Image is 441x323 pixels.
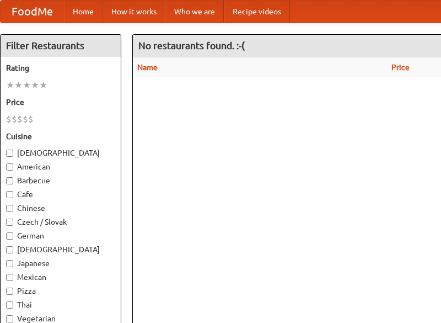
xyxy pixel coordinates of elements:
input: [DEMOGRAPHIC_DATA] [6,150,13,157]
li: ★ [14,79,23,91]
label: German [6,230,115,241]
input: Japanese [6,260,13,267]
li: $ [28,113,34,125]
h4: Filter Restaurants [1,35,121,57]
a: Name [137,63,158,72]
label: American [6,161,115,172]
label: Japanese [6,258,115,269]
label: [DEMOGRAPHIC_DATA] [6,147,115,158]
input: American [6,163,13,171]
a: Recipe videos [224,1,290,23]
input: Mexican [6,274,13,281]
input: Pizza [6,288,13,295]
a: FoodMe [1,1,64,23]
label: Barbecue [6,175,115,186]
li: ★ [31,79,39,91]
input: Vegetarian [6,315,13,322]
input: Chinese [6,205,13,212]
a: Home [64,1,103,23]
label: Pizza [6,285,115,296]
input: German [6,232,13,240]
a: How it works [103,1,165,23]
a: Price [391,63,410,72]
input: Barbecue [6,177,13,184]
input: Czech / Slovak [6,219,13,226]
label: Czech / Slovak [6,216,115,227]
input: Thai [6,301,13,309]
h5: Cuisine [6,131,115,142]
label: Mexican [6,272,115,283]
li: $ [23,113,28,125]
input: [DEMOGRAPHIC_DATA] [6,246,13,253]
input: Cafe [6,191,13,198]
label: Cafe [6,189,115,200]
li: ★ [6,79,14,91]
li: $ [6,113,12,125]
label: Chinese [6,203,115,214]
label: Thai [6,299,115,310]
h5: Price [6,97,115,108]
li: $ [17,113,23,125]
li: ★ [23,79,31,91]
a: Who we are [165,1,224,23]
label: [DEMOGRAPHIC_DATA] [6,244,115,255]
h5: Rating [6,62,115,73]
ng-pluralize: No restaurants found. :-( [138,40,245,51]
li: $ [12,113,17,125]
li: ★ [39,79,47,91]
